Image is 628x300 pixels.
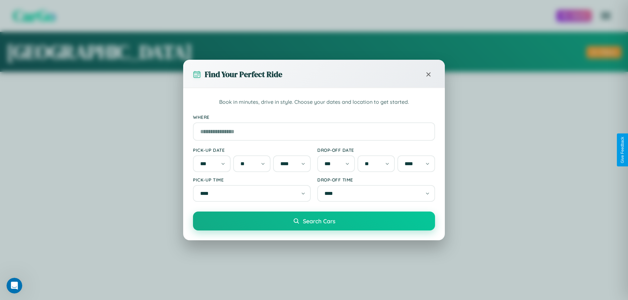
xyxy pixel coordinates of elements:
[205,69,282,80] h3: Find Your Perfect Ride
[193,98,435,106] p: Book in minutes, drive in style. Choose your dates and location to get started.
[317,177,435,182] label: Drop-off Time
[317,147,435,153] label: Drop-off Date
[303,217,335,225] span: Search Cars
[193,147,311,153] label: Pick-up Date
[193,114,435,120] label: Where
[193,177,311,182] label: Pick-up Time
[193,212,435,230] button: Search Cars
